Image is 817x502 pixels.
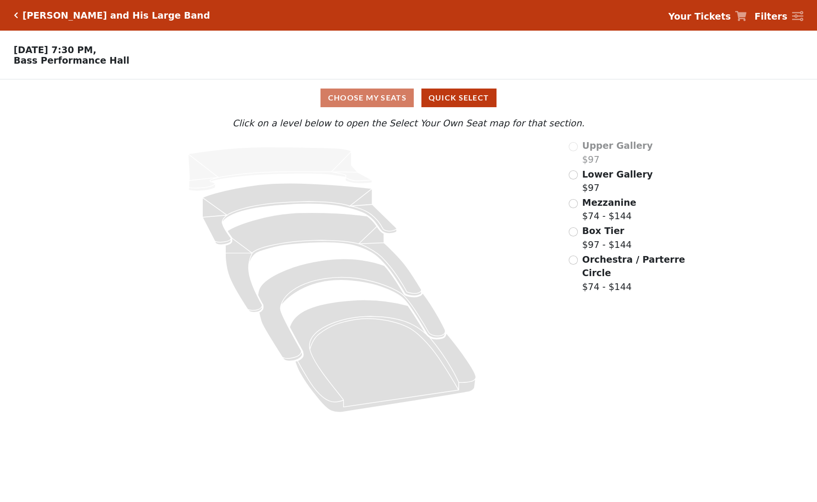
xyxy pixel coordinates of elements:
span: Mezzanine [582,197,636,208]
span: Upper Gallery [582,140,653,151]
h5: [PERSON_NAME] and His Large Band [22,10,210,21]
label: $74 - $144 [582,196,636,223]
a: Click here to go back to filters [14,12,18,19]
label: $97 [582,167,653,195]
button: Quick Select [421,89,497,107]
path: Orchestra / Parterre Circle - Seats Available: 23 [289,300,475,413]
label: $97 [582,139,653,166]
p: Click on a level below to open the Select Your Own Seat map for that section. [109,116,708,130]
strong: Your Tickets [668,11,731,22]
a: Your Tickets [668,10,747,23]
a: Filters [754,10,803,23]
span: Lower Gallery [582,169,653,179]
span: Orchestra / Parterre Circle [582,254,685,279]
strong: Filters [754,11,787,22]
label: $74 - $144 [582,253,686,294]
label: $97 - $144 [582,224,632,251]
path: Upper Gallery - Seats Available: 0 [188,147,372,191]
span: Box Tier [582,225,624,236]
